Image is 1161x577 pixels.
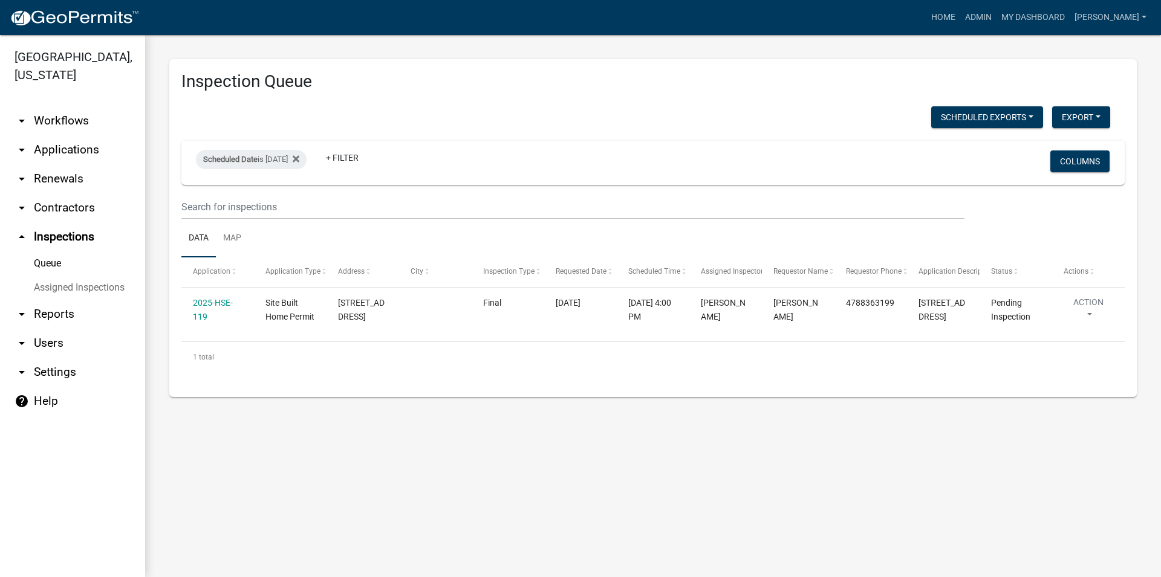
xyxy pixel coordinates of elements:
span: Application Type [265,267,320,276]
span: Pending Inspection [991,298,1030,321]
a: Map [216,219,249,258]
a: 2025-HSE-119 [193,298,233,321]
a: Home [926,6,960,29]
h3: Inspection Queue [181,71,1125,92]
datatable-header-cell: Application Description [907,257,980,286]
a: [PERSON_NAME] [1070,6,1151,29]
span: 09/10/2025 [556,298,580,308]
a: My Dashboard [997,6,1070,29]
span: Requestor Name [773,267,828,276]
a: Data [181,219,216,258]
span: Scheduled Date [203,155,258,164]
span: Actions [1064,267,1088,276]
i: help [15,394,29,408]
div: [DATE] 4:00 PM [628,296,678,324]
datatable-header-cell: Requested Date [544,257,617,286]
span: Requested Date [556,267,607,276]
datatable-header-cell: Application [181,257,254,286]
i: arrow_drop_down [15,143,29,157]
span: Jeremy [701,298,746,321]
datatable-header-cell: City [399,257,472,286]
datatable-header-cell: Status [980,257,1052,286]
i: arrow_drop_up [15,230,29,244]
datatable-header-cell: Application Type [254,257,327,286]
span: Tammie Graumann [773,298,818,321]
button: Columns [1050,150,1110,172]
i: arrow_drop_down [15,307,29,321]
span: Scheduled Time [628,267,680,276]
datatable-header-cell: Scheduled Time [617,257,689,286]
a: Admin [960,6,997,29]
button: Scheduled Exports [931,106,1043,128]
i: arrow_drop_down [15,365,29,379]
span: Site Built Home Permit [265,298,314,321]
span: Final [483,298,501,308]
i: arrow_drop_down [15,172,29,186]
button: Export [1052,106,1110,128]
span: 7650 US HWY 341 S [919,298,965,321]
span: Status [991,267,1012,276]
div: is [DATE] [196,150,307,169]
a: + Filter [316,147,368,169]
datatable-header-cell: Address [327,257,399,286]
span: Application Description [919,267,995,276]
datatable-header-cell: Assigned Inspector [689,257,762,286]
span: City [411,267,423,276]
input: Search for inspections [181,195,964,219]
span: Application [193,267,230,276]
span: Requestor Phone [846,267,902,276]
div: 1 total [181,342,1125,372]
datatable-header-cell: Requestor Phone [834,257,907,286]
span: Inspection Type [483,267,535,276]
span: 7650 US HWY 341 S [338,298,385,321]
i: arrow_drop_down [15,201,29,215]
i: arrow_drop_down [15,336,29,350]
span: Assigned Inspector [701,267,763,276]
span: 4788363199 [846,298,894,308]
i: arrow_drop_down [15,114,29,128]
datatable-header-cell: Inspection Type [472,257,544,286]
datatable-header-cell: Requestor Name [762,257,834,286]
button: Action [1064,296,1113,326]
span: Address [338,267,365,276]
datatable-header-cell: Actions [1052,257,1125,286]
